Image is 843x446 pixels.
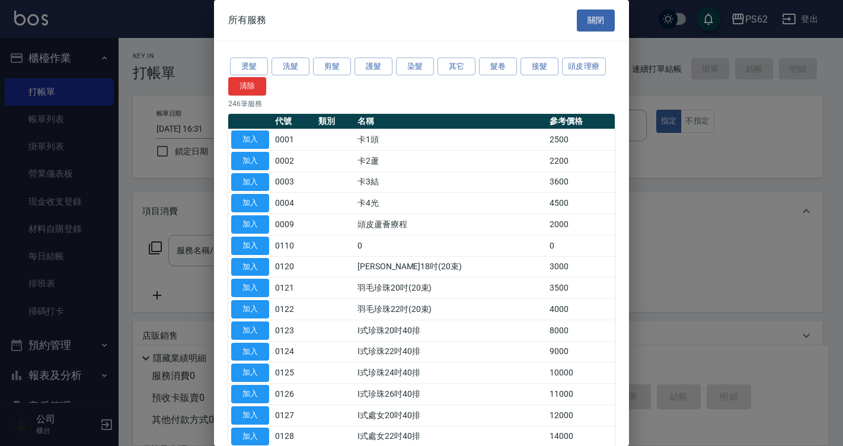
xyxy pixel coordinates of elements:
td: 8000 [547,320,615,341]
td: 卡2蘆 [355,150,547,171]
td: I式處女20吋40排 [355,404,547,426]
button: 加入 [231,385,269,403]
td: 0127 [272,404,315,426]
td: 11000 [547,384,615,405]
td: I式珍珠24吋40排 [355,362,547,384]
button: 加入 [231,364,269,382]
td: 羽毛珍珠20吋(20束) [355,278,547,299]
button: 其它 [438,58,475,76]
th: 名稱 [355,114,547,129]
button: 加入 [231,428,269,446]
button: 關閉 [577,9,615,31]
button: 加入 [231,130,269,149]
td: 0122 [272,299,315,320]
button: 剪髮 [313,58,351,76]
td: 0125 [272,362,315,384]
button: 燙髮 [230,58,268,76]
td: 頭皮蘆薈療程 [355,214,547,235]
button: 加入 [231,194,269,212]
button: 護髮 [355,58,392,76]
td: 卡1頭 [355,129,547,151]
th: 類別 [315,114,355,129]
td: 0123 [272,320,315,341]
td: 0120 [272,256,315,278]
td: 9000 [547,341,615,362]
td: 4000 [547,299,615,320]
td: 2000 [547,214,615,235]
td: 0009 [272,214,315,235]
button: 加入 [231,279,269,297]
td: 3600 [547,171,615,193]
button: 接髮 [521,58,558,76]
td: 0121 [272,278,315,299]
td: 羽毛珍珠22吋(20束) [355,299,547,320]
td: I式珍珠20吋40排 [355,320,547,341]
td: 4500 [547,193,615,214]
button: 加入 [231,406,269,425]
button: 加入 [231,237,269,255]
td: 3000 [547,256,615,278]
td: 0 [547,235,615,256]
button: 加入 [231,215,269,234]
td: 2200 [547,150,615,171]
span: 所有服務 [228,14,266,26]
button: 加入 [231,343,269,361]
th: 參考價格 [547,114,615,129]
td: 0001 [272,129,315,151]
button: 加入 [231,152,269,170]
td: [PERSON_NAME]18吋(20束) [355,256,547,278]
td: 0002 [272,150,315,171]
td: 0110 [272,235,315,256]
button: 加入 [231,321,269,340]
td: 2500 [547,129,615,151]
td: 0126 [272,384,315,405]
td: I式珍珠22吋40排 [355,341,547,362]
button: 加入 [231,258,269,276]
p: 246 筆服務 [228,98,615,109]
td: I式珍珠26吋40排 [355,384,547,405]
button: 清除 [228,77,266,95]
td: 3500 [547,278,615,299]
button: 洗髮 [272,58,309,76]
td: 0 [355,235,547,256]
td: 卡3結 [355,171,547,193]
th: 代號 [272,114,315,129]
td: 0124 [272,341,315,362]
button: 加入 [231,300,269,318]
button: 髮卷 [479,58,517,76]
button: 頭皮理療 [562,58,606,76]
button: 加入 [231,173,269,192]
td: 0003 [272,171,315,193]
td: 10000 [547,362,615,384]
button: 染髮 [396,58,434,76]
td: 0004 [272,193,315,214]
td: 12000 [547,404,615,426]
td: 卡4光 [355,193,547,214]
